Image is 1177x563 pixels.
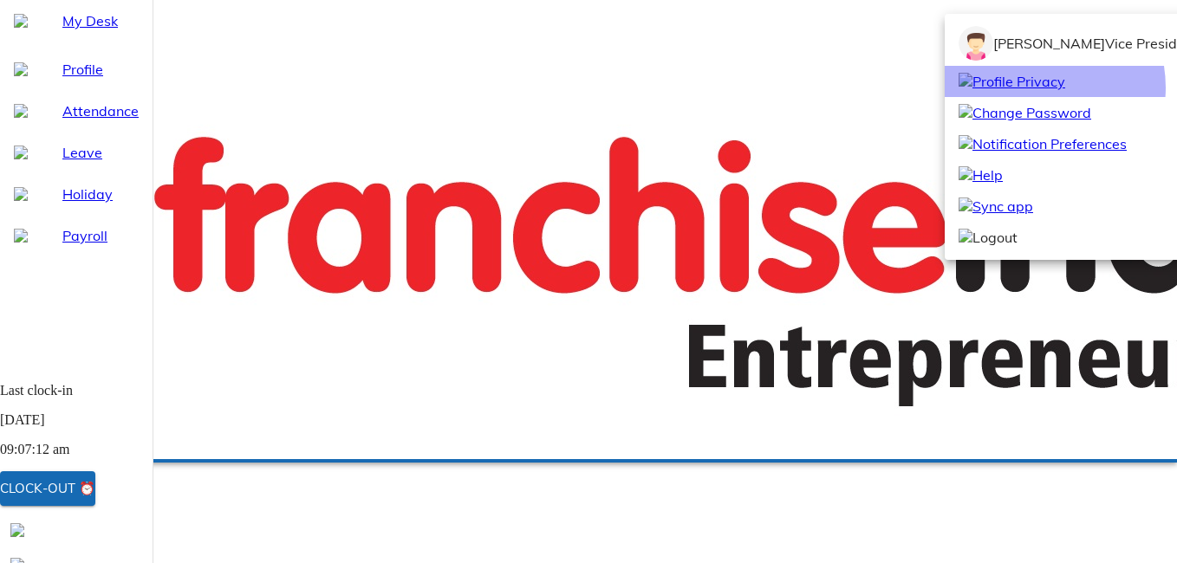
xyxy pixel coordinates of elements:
[959,197,972,211] img: reload.2b413110.svg
[959,229,972,243] img: logout-16px.3bbec06c.svg
[959,227,1018,248] span: Logout
[959,102,1091,123] span: Change Password
[959,135,972,149] img: notification-16px.3daa485c.svg
[959,196,1033,217] span: Sync app
[959,165,1003,185] span: Help
[959,133,1127,154] span: Notification Preferences
[959,26,993,61] img: Employee
[959,166,972,180] img: help-16px.8a9e055a.svg
[959,73,972,87] img: profile-privacy-16px.26ea90b4.svg
[993,35,1105,52] span: [PERSON_NAME]
[959,104,972,118] img: password-16px.4abc478a.svg
[959,71,1065,92] span: Profile Privacy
